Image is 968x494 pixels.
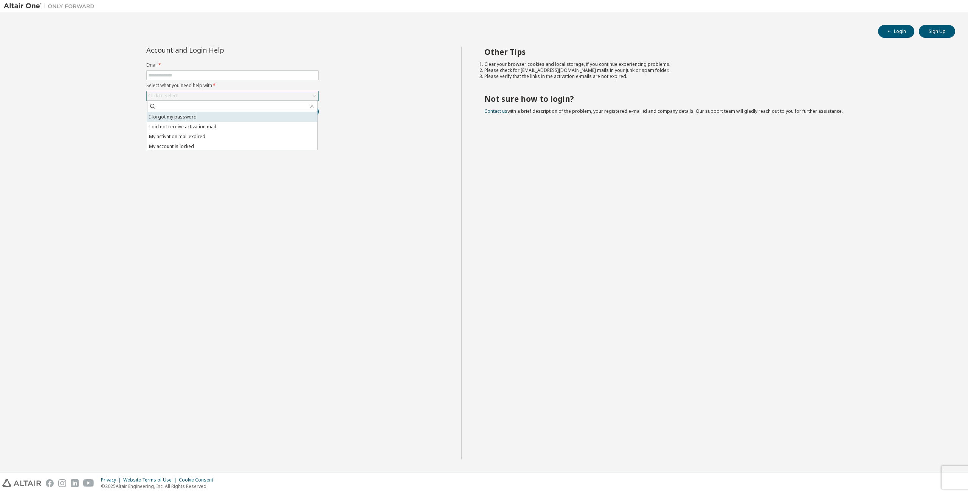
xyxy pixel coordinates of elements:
li: Please verify that the links in the activation e-mails are not expired. [484,73,942,79]
div: Click to select [148,93,178,99]
img: linkedin.svg [71,479,79,487]
span: with a brief description of the problem, your registered e-mail id and company details. Our suppo... [484,108,843,114]
a: Contact us [484,108,507,114]
img: youtube.svg [83,479,94,487]
li: Clear your browser cookies and local storage, if you continue experiencing problems. [484,61,942,67]
img: instagram.svg [58,479,66,487]
li: I forgot my password [147,112,317,122]
img: facebook.svg [46,479,54,487]
img: altair_logo.svg [2,479,41,487]
p: © 2025 Altair Engineering, Inc. All Rights Reserved. [101,483,218,489]
div: Privacy [101,477,123,483]
h2: Not sure how to login? [484,94,942,104]
button: Sign Up [919,25,955,38]
div: Account and Login Help [146,47,284,53]
button: Login [878,25,914,38]
label: Email [146,62,319,68]
div: Click to select [147,91,318,100]
li: Please check for [EMAIL_ADDRESS][DOMAIN_NAME] mails in your junk or spam folder. [484,67,942,73]
div: Cookie Consent [179,477,218,483]
div: Website Terms of Use [123,477,179,483]
label: Select what you need help with [146,83,319,89]
h2: Other Tips [484,47,942,57]
img: Altair One [4,2,98,10]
